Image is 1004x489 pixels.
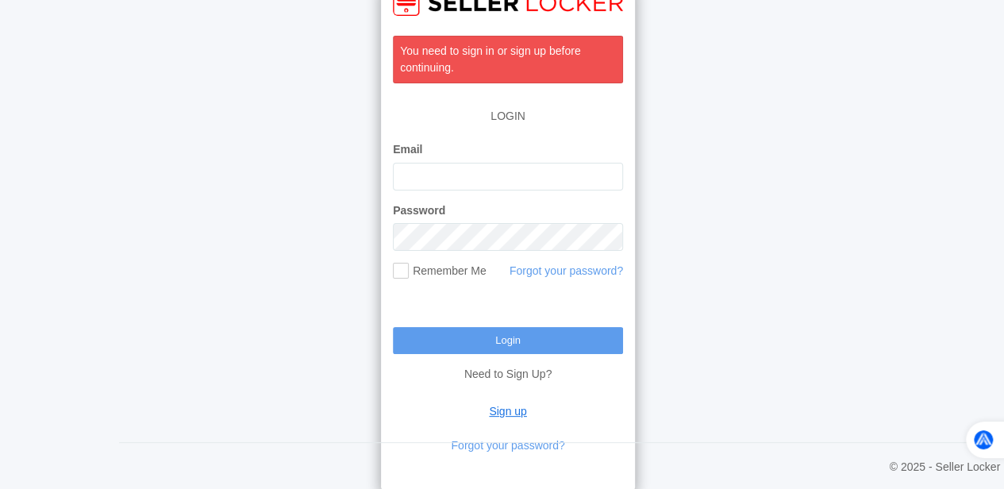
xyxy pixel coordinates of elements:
a: Forgot your password? [451,439,564,452]
span: © 2025 - Seller Locker [890,459,1001,476]
a: Forgot your password? [510,264,623,277]
p: LOGIN [393,100,623,133]
iframe: Drift Widget Chat Controller [925,410,985,470]
span: You need to sign in or sign up before continuing. [400,44,581,74]
iframe: Drift Widget Chat Window [677,242,994,419]
a: Sign up [489,405,526,418]
label: Email [393,141,422,158]
p: Need to Sign Up? [393,354,623,383]
label: Remember Me [393,263,487,279]
label: Password [393,202,445,219]
input: Login [393,327,623,354]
